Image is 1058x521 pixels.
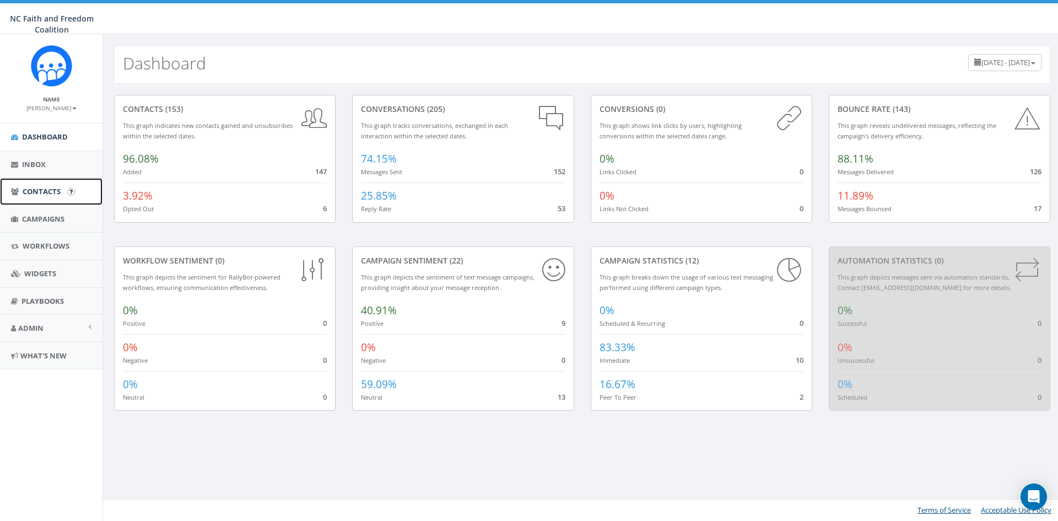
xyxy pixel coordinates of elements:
small: Positive [361,319,384,327]
span: Inbox [22,159,46,169]
a: Acceptable Use Policy [981,505,1051,515]
span: 59.09% [361,377,397,391]
h2: Dashboard [123,54,206,72]
span: 6 [323,203,327,213]
span: 0 [323,355,327,365]
small: Links Clicked [600,168,636,176]
small: This graph depicts messages sent via automation standards. Contact [EMAIL_ADDRESS][DOMAIN_NAME] f... [838,273,1011,292]
img: Rally_Corp_Icon.png [31,45,72,87]
span: Contacts [23,186,61,196]
span: 74.15% [361,152,397,166]
small: Messages Sent [361,168,402,176]
small: Name [43,95,60,103]
span: 9 [562,318,565,328]
span: (12) [683,255,699,266]
small: This graph depicts the sentiment for RallyBot-powered workflows, ensuring communication effective... [123,273,280,292]
span: (0) [213,255,224,266]
span: 0 [1038,392,1041,402]
span: (0) [932,255,943,266]
small: Positive [123,319,145,327]
span: 0% [600,189,614,203]
span: 10 [796,355,803,365]
span: 13 [558,392,565,402]
div: Bounce Rate [838,104,1041,115]
span: 126 [1030,166,1041,176]
span: Workflows [23,241,69,251]
span: 0 [562,355,565,365]
small: Scheduled [838,393,867,401]
small: Negative [123,356,148,364]
span: What's New [20,351,67,361]
small: Successful [838,319,867,327]
small: Peer To Peer [600,393,636,401]
span: 0 [323,392,327,402]
span: (153) [163,104,183,114]
small: Neutral [361,393,382,401]
span: 0 [800,203,803,213]
small: Messages Delivered [838,168,894,176]
small: This graph indicates new contacts gained and unsubscribes within the selected dates. [123,121,293,140]
span: (22) [447,255,463,266]
span: (143) [890,104,910,114]
small: This graph breaks down the usage of various text messaging performed using different campaign types. [600,273,773,292]
small: Messages Bounced [838,205,892,213]
span: 0% [838,340,852,355]
span: 0% [838,377,852,391]
span: 0% [838,303,852,318]
a: [PERSON_NAME] [26,103,77,112]
span: 16.67% [600,377,635,391]
span: 0% [600,303,614,318]
span: 152 [554,166,565,176]
span: 0% [123,303,138,318]
span: (0) [654,104,665,114]
small: This graph depicts the sentiment of text message campaigns, providing insight about your message ... [361,273,535,292]
small: Links Not Clicked [600,205,649,213]
div: conversions [600,104,803,115]
span: 147 [315,166,327,176]
span: 0 [1038,318,1041,328]
small: Scheduled & Recurring [600,319,665,327]
span: (205) [425,104,445,114]
span: Campaigns [22,214,64,224]
span: 96.08% [123,152,159,166]
div: Campaign Sentiment [361,255,565,266]
small: Immediate [600,356,630,364]
small: Reply Rate [361,205,391,213]
small: Unsuccessful [838,356,875,364]
span: 0% [361,340,376,355]
span: 0% [123,377,138,391]
div: conversations [361,104,565,115]
small: Negative [361,356,386,364]
small: Neutral [123,393,144,401]
span: NC Faith and Freedom Coalition [10,13,94,35]
span: 25.85% [361,189,397,203]
span: Admin [18,323,44,333]
small: Added [123,168,142,176]
span: 40.91% [361,303,397,318]
span: [DATE] - [DATE] [981,57,1030,67]
span: 3.92% [123,189,153,203]
span: Dashboard [22,132,68,142]
span: 0 [800,166,803,176]
small: [PERSON_NAME] [26,104,77,112]
a: Terms of Service [917,505,971,515]
span: 53 [558,203,565,213]
input: Submit [67,188,75,196]
div: Campaign Statistics [600,255,803,266]
span: 0% [600,152,614,166]
span: 2 [800,392,803,402]
small: This graph tracks conversations, exchanged in each interaction within the selected dates. [361,121,508,140]
span: 0% [123,340,138,355]
span: 0 [323,318,327,328]
span: 83.33% [600,340,635,355]
small: This graph shows link clicks by users, highlighting conversions within the selected dates range. [600,121,742,140]
small: This graph reveals undelivered messages, reflecting the campaign's delivery efficiency. [838,121,996,140]
span: 0 [1038,355,1041,365]
div: Open Intercom Messenger [1021,484,1047,510]
div: Workflow Sentiment [123,255,327,266]
span: 0 [800,318,803,328]
span: 17 [1034,203,1041,213]
span: 11.89% [838,189,873,203]
span: Widgets [24,268,56,278]
span: Playbooks [21,296,64,306]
